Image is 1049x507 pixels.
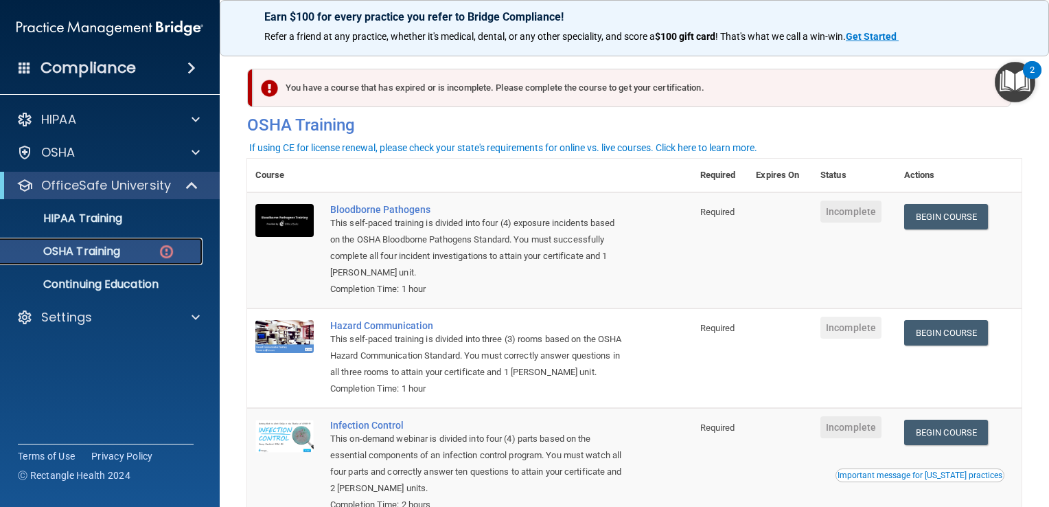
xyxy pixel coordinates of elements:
[655,31,715,42] strong: $100 gift card
[896,159,1022,192] th: Actions
[41,144,76,161] p: OSHA
[261,80,278,97] img: exclamation-circle-solid-danger.72ef9ffc.png
[715,31,846,42] span: ! That's what we call a win-win.
[820,416,881,438] span: Incomplete
[41,177,171,194] p: OfficeSafe University
[18,449,75,463] a: Terms of Use
[16,144,200,161] a: OSHA
[835,469,1004,482] button: Read this if you are a dental practitioner in the state of CA
[700,422,735,433] span: Required
[158,243,175,260] img: danger-circle.6113f641.png
[904,320,988,346] a: Begin Course
[9,245,120,258] p: OSHA Training
[846,31,897,42] strong: Get Started
[9,278,196,291] p: Continuing Education
[253,69,1011,107] div: You have a course that has expired or is incomplete. Please complete the course to get your certi...
[820,201,881,223] span: Incomplete
[9,212,122,225] p: HIPAA Training
[904,204,988,229] a: Begin Course
[838,471,1002,480] div: Important message for [US_STATE] practices
[995,62,1035,102] button: Open Resource Center, 2 new notifications
[846,31,899,42] a: Get Started
[41,309,92,326] p: Settings
[692,159,748,192] th: Required
[330,331,623,381] div: This self-paced training is divided into three (3) rooms based on the OSHA Hazard Communication S...
[16,111,200,128] a: HIPAA
[1030,70,1035,88] div: 2
[330,204,623,215] a: Bloodborne Pathogens
[18,469,130,482] span: Ⓒ Rectangle Health 2024
[330,215,623,281] div: This self-paced training is divided into four (4) exposure incidents based on the OSHA Bloodborne...
[16,309,200,326] a: Settings
[330,281,623,297] div: Completion Time: 1 hour
[330,320,623,331] a: Hazard Communication
[16,14,203,42] img: PMB logo
[264,31,655,42] span: Refer a friend at any practice, whether it's medical, dental, or any other speciality, and score a
[16,177,199,194] a: OfficeSafe University
[91,449,153,463] a: Privacy Policy
[247,115,1022,135] h4: OSHA Training
[904,420,988,445] a: Begin Course
[330,431,623,497] div: This on-demand webinar is divided into four (4) parts based on the essential components of an inf...
[41,111,76,128] p: HIPAA
[249,143,757,153] div: If using CE for license renewal, please check your state's requirements for online vs. live cours...
[247,141,759,155] button: If using CE for license renewal, please check your state's requirements for online vs. live cours...
[264,10,1004,23] p: Earn $100 for every practice you refer to Bridge Compliance!
[700,207,735,217] span: Required
[820,317,881,339] span: Incomplete
[41,58,136,78] h4: Compliance
[330,381,623,397] div: Completion Time: 1 hour
[748,159,812,192] th: Expires On
[247,159,322,192] th: Course
[700,323,735,333] span: Required
[812,159,896,192] th: Status
[330,420,623,431] a: Infection Control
